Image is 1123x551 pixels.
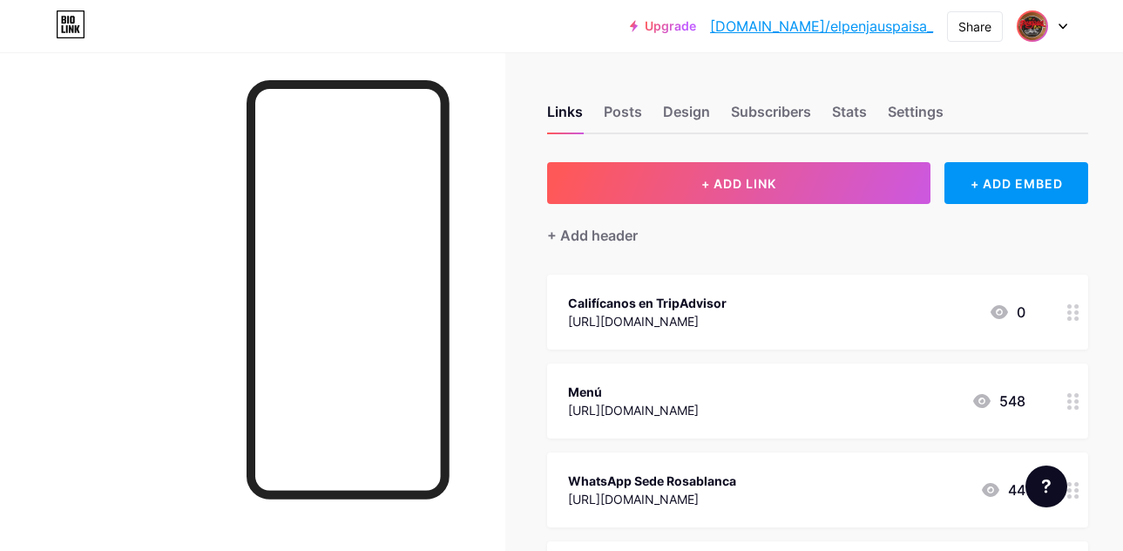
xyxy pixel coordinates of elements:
div: Califícanos en TripAdvisor [568,294,727,312]
span: + ADD LINK [701,176,776,191]
div: Subscribers [731,101,811,133]
div: WhatsApp Sede Rosablanca [568,472,736,490]
div: [URL][DOMAIN_NAME] [568,401,699,419]
div: + Add header [547,225,638,246]
div: 548 [971,391,1025,412]
div: Design [663,101,710,133]
a: Upgrade [630,19,696,33]
button: + ADD LINK [547,162,930,204]
div: Stats [832,101,867,133]
div: Share [958,17,991,36]
a: [DOMAIN_NAME]/elpenjauspaisa_ [710,16,933,37]
div: + ADD EMBED [944,162,1088,204]
div: 0 [989,302,1025,323]
div: [URL][DOMAIN_NAME] [568,490,736,508]
div: 44 [980,480,1025,500]
div: Posts [604,101,642,133]
div: [URL][DOMAIN_NAME] [568,312,727,330]
div: Settings [888,101,944,133]
div: Menú [568,383,699,401]
div: Links [547,101,583,133]
img: Biolink Penjaus [1018,12,1046,40]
